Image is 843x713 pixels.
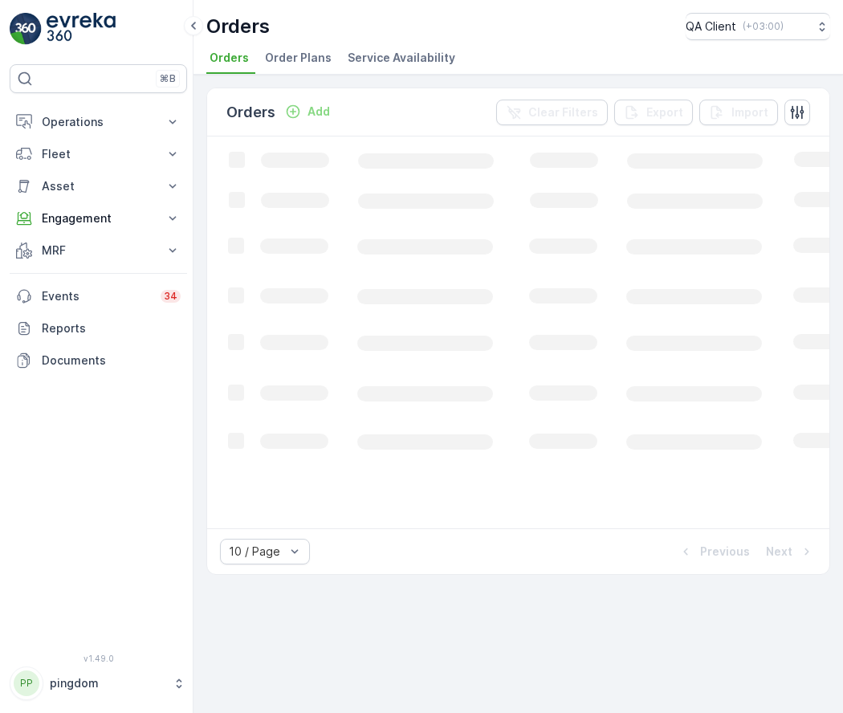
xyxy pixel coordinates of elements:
[10,170,187,202] button: Asset
[731,104,768,120] p: Import
[279,102,336,121] button: Add
[10,654,187,663] span: v 1.49.0
[614,100,693,125] button: Export
[10,13,42,45] img: logo
[226,101,275,124] p: Orders
[348,50,455,66] span: Service Availability
[210,50,249,66] span: Orders
[10,280,187,312] a: Events34
[743,20,784,33] p: ( +03:00 )
[10,344,187,377] a: Documents
[10,312,187,344] a: Reports
[206,14,270,39] p: Orders
[10,138,187,170] button: Fleet
[42,352,181,369] p: Documents
[528,104,598,120] p: Clear Filters
[646,104,683,120] p: Export
[699,100,778,125] button: Import
[42,114,155,130] p: Operations
[47,13,116,45] img: logo_light-DOdMpM7g.png
[686,13,830,40] button: QA Client(+03:00)
[42,146,155,162] p: Fleet
[10,666,187,700] button: PPpingdom
[10,106,187,138] button: Operations
[700,544,750,560] p: Previous
[496,100,608,125] button: Clear Filters
[164,290,177,303] p: 34
[160,72,176,85] p: ⌘B
[307,104,330,120] p: Add
[42,320,181,336] p: Reports
[10,202,187,234] button: Engagement
[42,210,155,226] p: Engagement
[42,288,151,304] p: Events
[42,178,155,194] p: Asset
[686,18,736,35] p: QA Client
[676,542,751,561] button: Previous
[10,234,187,267] button: MRF
[764,542,817,561] button: Next
[42,242,155,259] p: MRF
[50,675,165,691] p: pingdom
[14,670,39,696] div: PP
[265,50,332,66] span: Order Plans
[766,544,792,560] p: Next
